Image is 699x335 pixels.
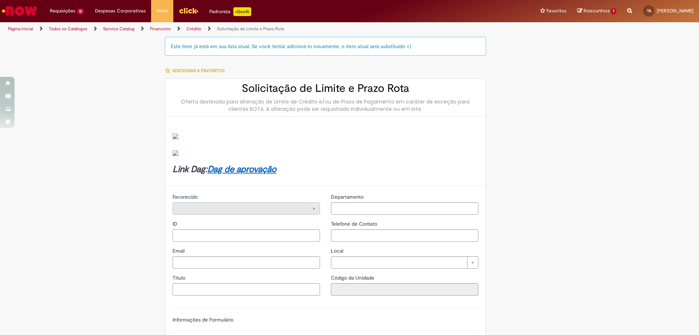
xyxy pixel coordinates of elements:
[150,26,171,32] a: Financeiro
[173,82,478,94] h2: Solicitação de Limite e Prazo Rota
[49,26,87,32] a: Todos os Catálogos
[8,26,33,32] a: Página inicial
[173,248,186,254] span: Email
[103,26,134,32] a: Service Catalog
[173,221,179,227] span: ID
[331,221,379,227] span: Telefone de Contato
[77,8,84,15] span: 12
[208,164,276,175] a: Dag de aprovação
[331,202,478,215] input: Departamento
[179,5,198,16] img: click_logo_yellow_360x200.png
[647,8,651,13] span: TA
[546,7,566,15] span: Favoritos
[657,8,694,14] span: [PERSON_NAME]
[173,316,233,323] label: Informações de Formulário
[584,7,610,14] span: Rascunhos
[217,26,284,32] a: Solicitação de Limite e Prazo Rota
[331,194,365,200] span: Departamento
[172,68,225,74] span: Adicionar a Favoritos
[233,7,251,16] p: +GenAi
[331,248,345,254] span: Local
[331,283,478,296] input: Código da Unidade
[173,202,320,215] a: Limpar campo Favorecido
[331,229,478,242] input: Telefone de Contato
[5,22,461,36] ul: Trilhas de página
[577,8,616,15] a: Rascunhos
[173,229,320,242] input: ID
[165,37,486,56] div: Este item já está em sua lista atual. Se você tentar adicioná-lo novamente, o item atual será sub...
[331,256,478,269] a: Limpar campo Local
[331,274,376,281] label: Somente leitura - Código da Unidade
[173,274,187,281] span: Título
[209,7,251,16] div: Padroniza
[173,133,178,139] img: sys_attachment.do
[173,194,199,200] span: Somente leitura - Favorecido
[157,7,168,15] span: More
[165,63,229,78] button: Adicionar a Favoritos
[173,164,276,175] strong: Link Dag:
[611,8,616,15] span: 1
[173,98,478,113] div: Oferta destinada para alteração de Limite de Crédito e/ou de Prazo de Pagamento em caráter de exc...
[1,4,38,18] img: ServiceNow
[173,283,320,296] input: Título
[50,7,75,15] span: Requisições
[173,150,178,156] img: sys_attachment.do
[186,26,201,32] a: Crédito
[95,7,146,15] span: Despesas Corporativas
[173,256,320,269] input: Email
